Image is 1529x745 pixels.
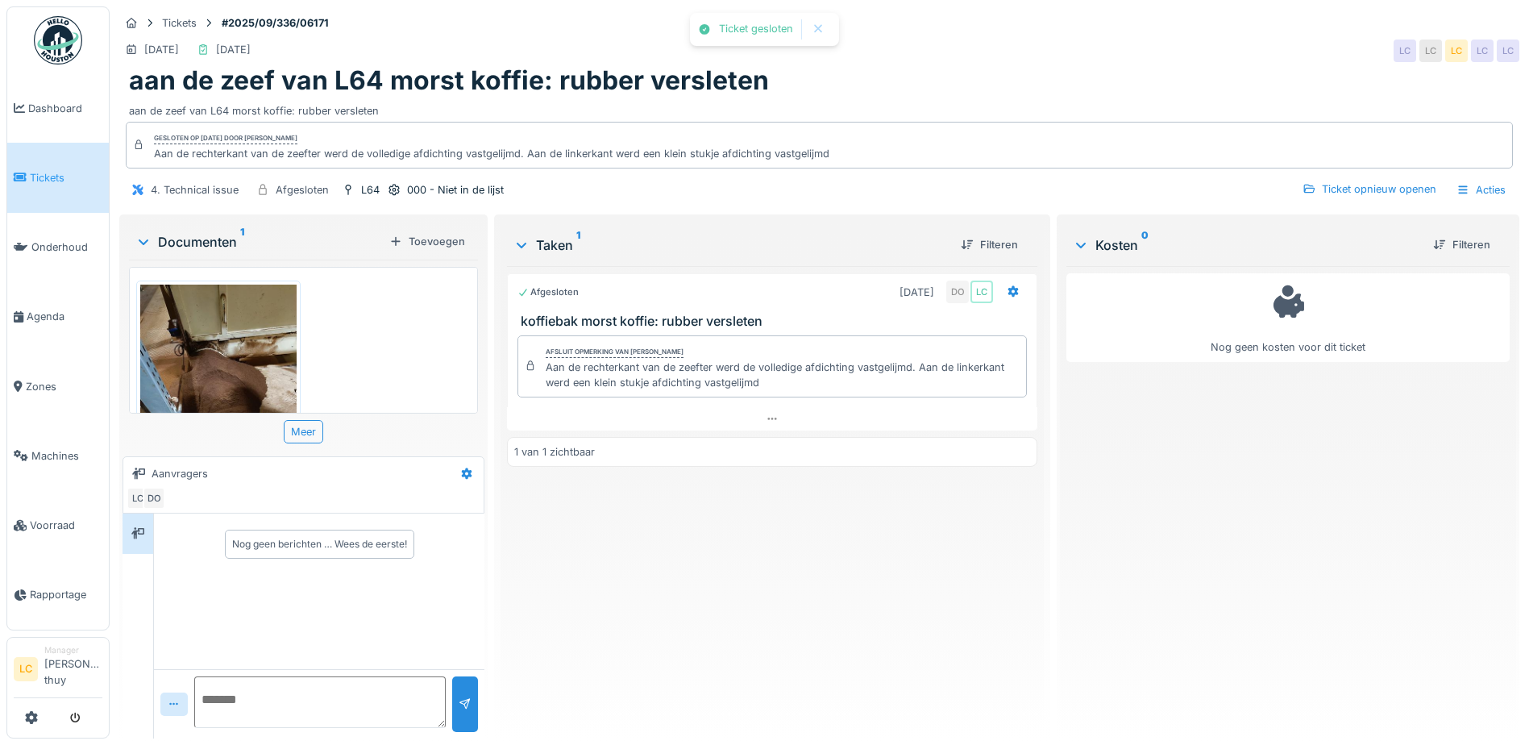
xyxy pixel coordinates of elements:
li: [PERSON_NAME] thuy [44,644,102,694]
div: DO [946,281,969,303]
div: [DATE] [144,42,179,57]
div: Toevoegen [383,231,472,252]
div: LC [970,281,993,303]
strong: #2025/09/336/06171 [215,15,335,31]
div: [DATE] [216,42,251,57]
a: Machines [7,421,109,490]
div: Filteren [954,234,1024,256]
a: Voorraad [7,491,109,560]
div: 4. Technical issue [151,182,239,198]
div: Acties [1449,178,1513,202]
a: Tickets [7,143,109,212]
sup: 1 [240,232,244,252]
a: Onderhoud [7,213,109,282]
sup: 1 [576,235,580,255]
img: s5odtheg2nbmphl022a262uin2hx [140,285,297,493]
li: LC [14,657,38,681]
div: Meer [284,420,323,443]
div: LC [1394,40,1416,62]
div: Ticket gesloten [719,23,793,36]
span: Zones [26,379,102,394]
div: [DATE] [900,285,934,300]
img: Badge_color-CXgf-gQk.svg [34,16,82,65]
sup: 0 [1141,235,1149,255]
a: Dashboard [7,73,109,143]
div: Manager [44,644,102,656]
div: Aan de rechterkant van de zeefter werd de volledige afdichting vastgelijmd. Aan de linkerkant wer... [546,360,1020,390]
span: Dashboard [28,101,102,116]
div: Tickets [162,15,197,31]
div: L64 [361,182,380,198]
div: Aan de rechterkant van de zeefter werd de volledige afdichting vastgelijmd. Aan de linkerkant wer... [154,146,829,161]
div: LC [127,487,149,510]
a: LC Manager[PERSON_NAME] thuy [14,644,102,698]
a: Rapportage [7,560,109,630]
div: Ticket opnieuw openen [1296,178,1443,200]
div: DO [143,487,165,510]
h1: aan de zeef van L64 morst koffie: rubber versleten [129,65,769,96]
span: Rapportage [30,587,102,602]
a: Agenda [7,282,109,352]
div: LC [1445,40,1468,62]
div: Afgesloten [276,182,329,198]
span: Machines [31,448,102,464]
div: Afsluit opmerking van [PERSON_NAME] [546,347,683,358]
div: Kosten [1073,235,1420,255]
div: Nog geen kosten voor dit ticket [1077,281,1499,356]
div: Nog geen berichten … Wees de eerste! [232,537,407,551]
span: Agenda [27,309,102,324]
div: aan de zeef van L64 morst koffie: rubber versleten [129,97,1510,119]
div: LC [1419,40,1442,62]
div: Documenten [135,232,383,252]
div: Gesloten op [DATE] door [PERSON_NAME] [154,133,297,144]
div: 1 van 1 zichtbaar [514,444,595,460]
a: Zones [7,352,109,421]
div: Taken [513,235,948,255]
div: Aanvragers [152,466,208,481]
div: LC [1497,40,1519,62]
div: Afgesloten [517,285,579,299]
span: Onderhoud [31,239,102,255]
h3: koffiebak morst koffie: rubber versleten [521,314,1030,329]
span: Tickets [30,170,102,185]
div: 000 - Niet in de lijst [407,182,504,198]
span: Voorraad [30,518,102,533]
div: Filteren [1427,234,1497,256]
div: LC [1471,40,1494,62]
